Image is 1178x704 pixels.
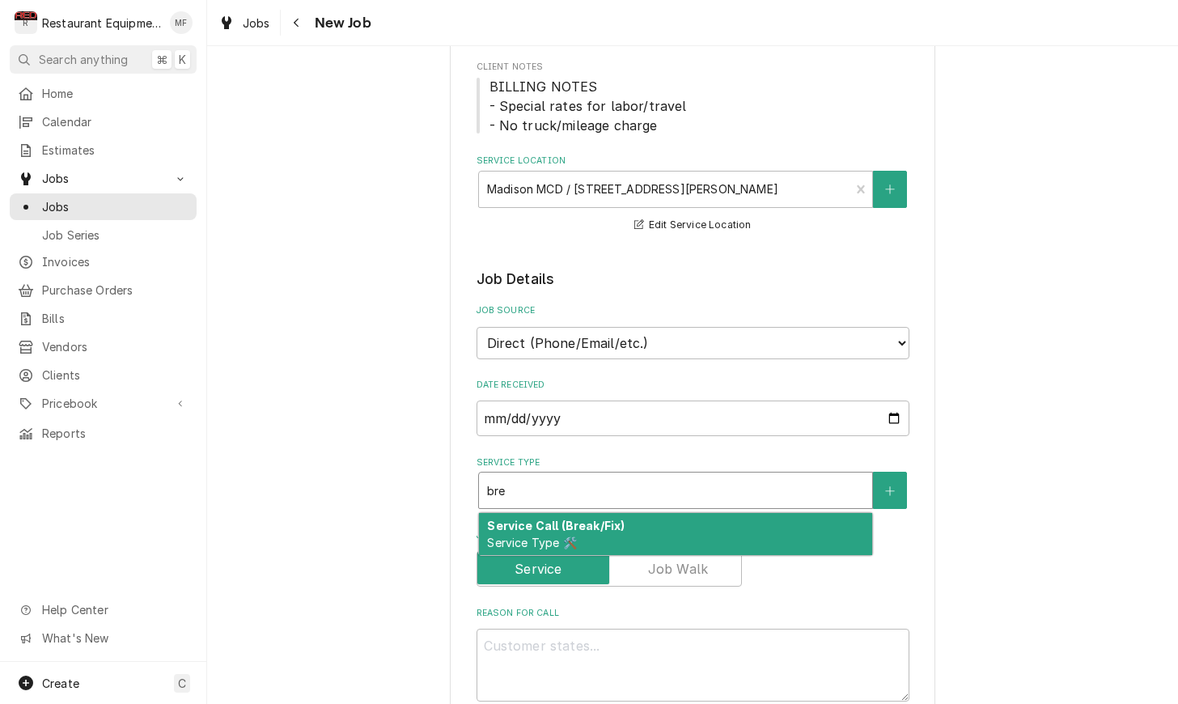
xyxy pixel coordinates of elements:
label: Reason For Call [477,607,909,620]
span: What's New [42,630,187,647]
a: Estimates [10,137,197,163]
a: Job Series [10,222,197,248]
div: Job Source [477,304,909,358]
a: Go to Help Center [10,596,197,623]
strong: Service Call (Break/Fix) [487,519,625,532]
a: Go to Pricebook [10,390,197,417]
span: Purchase Orders [42,282,189,299]
a: Invoices [10,248,197,275]
label: Job Type [477,529,909,542]
button: Search anything⌘K [10,45,197,74]
span: Clients [42,367,189,384]
a: Home [10,80,197,107]
span: K [179,51,186,68]
span: Invoices [42,253,189,270]
div: Madyson Fisher's Avatar [170,11,193,34]
a: Bills [10,305,197,332]
span: Create [42,676,79,690]
span: Home [42,85,189,102]
label: Service Location [477,155,909,168]
div: MF [170,11,193,34]
span: Estimates [42,142,189,159]
a: Clients [10,362,197,388]
span: Calendar [42,113,189,130]
span: Pricebook [42,395,164,412]
span: Help Center [42,601,187,618]
div: Restaurant Equipment Diagnostics [42,15,161,32]
a: Purchase Orders [10,277,197,303]
div: Client Notes [477,61,909,134]
button: Navigate back [284,10,310,36]
span: Vendors [42,338,189,355]
span: New Job [310,12,371,34]
div: R [15,11,37,34]
div: Service Type [477,456,909,509]
svg: Create New Service [885,486,895,497]
button: Edit Service Location [632,215,754,235]
label: Job Source [477,304,909,317]
span: Service Type 🛠️ [487,536,576,549]
span: ⌘ [156,51,167,68]
label: Service Type [477,456,909,469]
div: Service Location [477,155,909,235]
span: Client Notes [477,61,909,74]
a: Jobs [10,193,197,220]
div: Date Received [477,379,909,436]
span: Client Notes [477,77,909,135]
div: Restaurant Equipment Diagnostics's Avatar [15,11,37,34]
button: Create New Location [873,171,907,208]
a: Calendar [10,108,197,135]
span: BILLING NOTES - Special rates for labor/travel - No truck/mileage charge [489,78,687,134]
label: Date Received [477,379,909,392]
div: Reason For Call [477,607,909,702]
legend: Job Details [477,269,909,290]
a: Jobs [212,10,277,36]
span: Bills [42,310,189,327]
span: Job Series [42,227,189,244]
span: Jobs [42,170,164,187]
span: C [178,675,186,692]
svg: Create New Location [885,184,895,195]
a: Reports [10,420,197,447]
a: Vendors [10,333,197,360]
a: Go to Jobs [10,165,197,192]
input: yyyy-mm-dd [477,401,909,436]
span: Jobs [243,15,270,32]
a: Go to What's New [10,625,197,651]
div: Job Type [477,529,909,587]
span: Reports [42,425,189,442]
button: Create New Service [873,472,907,509]
span: Jobs [42,198,189,215]
span: Search anything [39,51,128,68]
